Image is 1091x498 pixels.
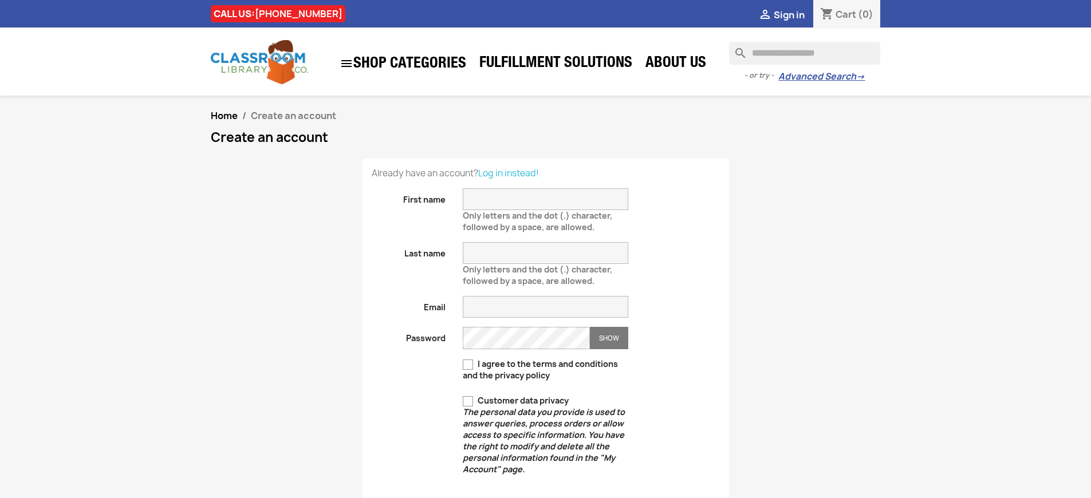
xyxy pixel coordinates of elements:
div: CALL US: [211,5,345,22]
label: Email [363,296,455,313]
span: → [856,71,865,82]
label: Password [363,327,455,344]
span: Only letters and the dot (.) character, followed by a space, are allowed. [463,205,612,232]
a: SHOP CATEGORIES [334,51,472,76]
a: Log in instead! [478,167,539,179]
h1: Create an account [211,131,881,144]
label: I agree to the terms and conditions and the privacy policy [463,358,628,381]
em: The personal data you provide is used to answer queries, process orders or allow access to specif... [463,406,625,475]
span: Only letters and the dot (.) character, followed by a space, are allowed. [463,259,612,286]
span: (0) [858,8,873,21]
a: About Us [640,53,712,76]
i: search [729,42,743,56]
input: Search [729,42,880,65]
i:  [758,9,772,22]
p: Already have an account? [372,168,720,179]
label: First name [363,188,455,205]
a:  Sign in [758,9,805,21]
span: - or try - [745,70,778,81]
i: shopping_cart [820,8,834,22]
img: Classroom Library Company [211,40,308,84]
span: Create an account [251,109,336,122]
a: Advanced Search→ [778,71,865,82]
a: [PHONE_NUMBER] [255,7,342,20]
a: Home [211,109,238,122]
i:  [340,57,353,70]
label: Last name [363,242,455,259]
input: Password input [463,327,590,349]
button: Show [590,327,628,349]
label: Customer data privacy [463,395,628,475]
span: Sign in [774,9,805,21]
span: Cart [836,8,856,21]
a: Fulfillment Solutions [474,53,638,76]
